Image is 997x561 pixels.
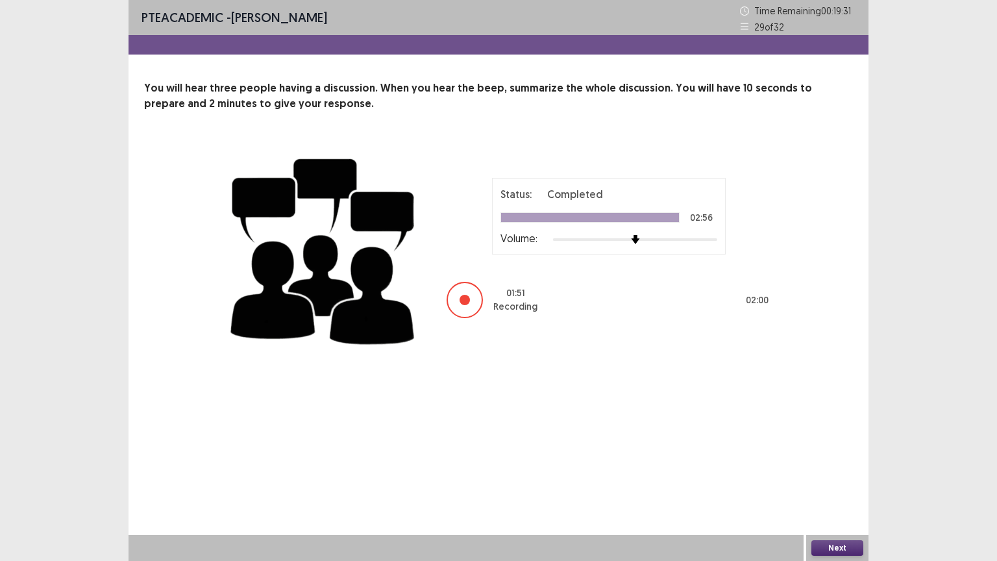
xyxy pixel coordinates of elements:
[142,9,223,25] span: PTE academic
[500,186,532,202] p: Status:
[746,293,769,307] p: 02 : 00
[500,231,537,246] p: Volume:
[811,540,863,556] button: Next
[226,143,421,355] img: group-discussion
[142,8,327,27] p: - [PERSON_NAME]
[144,81,853,112] p: You will hear three people having a discussion. When you hear the beep, summarize the whole discu...
[690,213,713,222] p: 02:56
[547,186,603,202] p: Completed
[506,286,525,300] p: 01 : 51
[754,4,855,18] p: Time Remaining 00 : 19 : 31
[754,20,784,34] p: 29 of 32
[493,300,537,314] p: Recording
[631,235,640,244] img: arrow-thumb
